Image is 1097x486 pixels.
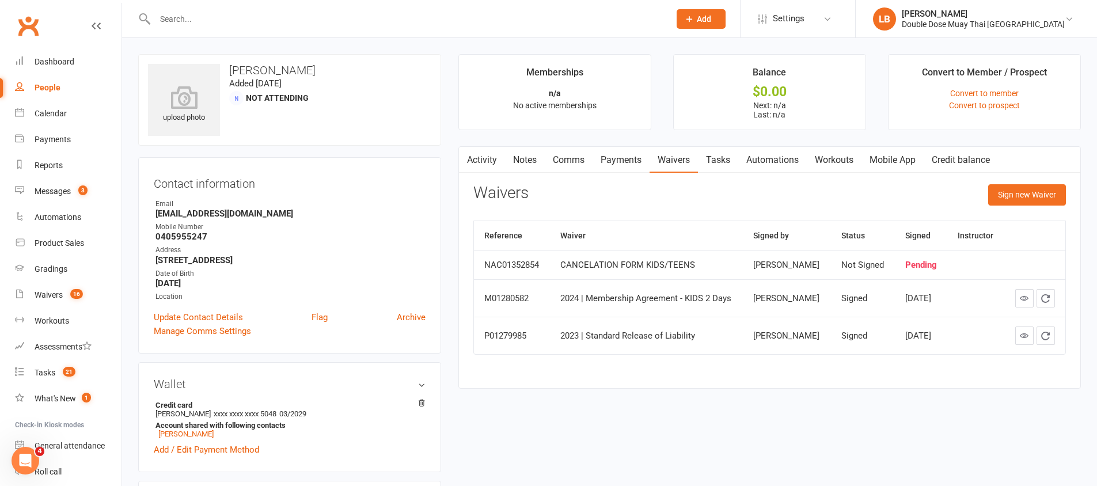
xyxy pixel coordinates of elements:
th: Signed by [743,221,830,250]
span: 4 [35,447,44,456]
div: [DATE] [905,331,937,341]
div: upload photo [148,86,220,124]
strong: 0405955247 [155,231,426,242]
div: 2024 | Membership Agreement - KIDS 2 Days [560,294,733,303]
div: Date of Birth [155,268,426,279]
strong: [STREET_ADDRESS] [155,255,426,265]
div: CANCELATION FORM KIDS/TEENS [560,260,733,270]
a: What's New1 [15,386,122,412]
li: [PERSON_NAME] [154,399,426,440]
div: Calendar [35,109,67,118]
a: Notes [505,147,545,173]
a: Product Sales [15,230,122,256]
a: Convert to member [950,89,1019,98]
div: [PERSON_NAME] [753,260,820,270]
div: Balance [753,65,786,86]
div: Location [155,291,426,302]
span: 03/2029 [279,409,306,418]
time: Added [DATE] [229,78,282,89]
input: Search... [151,11,662,27]
a: Add / Edit Payment Method [154,443,259,457]
a: Clubworx [14,12,43,40]
a: Workouts [807,147,861,173]
div: Mobile Number [155,222,426,233]
div: [DATE] [905,294,937,303]
span: Add [697,14,711,24]
strong: n/a [549,89,561,98]
a: Waivers 16 [15,282,122,308]
a: Tasks 21 [15,360,122,386]
a: Mobile App [861,147,924,173]
div: Memberships [526,65,583,86]
span: Settings [773,6,804,32]
a: Convert to prospect [949,101,1020,110]
div: 2023 | Standard Release of Liability [560,331,733,341]
a: Assessments [15,334,122,360]
div: Pending [905,260,937,270]
div: Payments [35,135,71,144]
a: Tasks [698,147,738,173]
div: Automations [35,212,81,222]
div: Signed [841,294,885,303]
div: Reports [35,161,63,170]
div: Double Dose Muay Thai [GEOGRAPHIC_DATA] [902,19,1065,29]
span: 3 [78,185,88,195]
div: [PERSON_NAME] [753,294,820,303]
th: Signed [895,221,948,250]
h3: Wallet [154,378,426,390]
a: Dashboard [15,49,122,75]
div: Roll call [35,467,62,476]
a: Gradings [15,256,122,282]
div: Signed [841,331,885,341]
div: NAC01352854 [484,260,540,270]
a: Comms [545,147,593,173]
button: Sign new Waiver [988,184,1066,205]
iframe: Intercom live chat [12,447,39,474]
div: Workouts [35,316,69,325]
a: Activity [459,147,505,173]
p: Next: n/a Last: n/a [684,101,855,119]
div: Messages [35,187,71,196]
div: $0.00 [684,86,855,98]
h3: [PERSON_NAME] [148,64,431,77]
strong: [DATE] [155,278,426,288]
div: Address [155,245,426,256]
h3: Waivers [473,184,529,202]
h3: Contact information [154,173,426,190]
div: What's New [35,394,76,403]
div: Gradings [35,264,67,274]
a: Credit balance [924,147,998,173]
span: 16 [70,289,83,299]
strong: Account shared with following contacts [155,421,420,430]
a: Payments [15,127,122,153]
a: Automations [15,204,122,230]
a: Messages 3 [15,179,122,204]
th: Waiver [550,221,743,250]
a: People [15,75,122,101]
a: General attendance kiosk mode [15,433,122,459]
span: No active memberships [513,101,597,110]
a: Payments [593,147,650,173]
div: People [35,83,60,92]
strong: Credit card [155,401,420,409]
div: Dashboard [35,57,74,66]
span: 1 [82,393,91,403]
div: Assessments [35,342,92,351]
a: Waivers [650,147,698,173]
span: Not Attending [246,93,309,102]
div: Convert to Member / Prospect [922,65,1047,86]
div: M01280582 [484,294,540,303]
a: Workouts [15,308,122,334]
strong: [EMAIL_ADDRESS][DOMAIN_NAME] [155,208,426,219]
a: Roll call [15,459,122,485]
div: [PERSON_NAME] [902,9,1065,19]
div: P01279985 [484,331,540,341]
a: Archive [397,310,426,324]
div: Product Sales [35,238,84,248]
span: xxxx xxxx xxxx 5048 [214,409,276,418]
div: Not Signed [841,260,885,270]
a: Calendar [15,101,122,127]
a: [PERSON_NAME] [158,430,214,438]
a: Automations [738,147,807,173]
div: General attendance [35,441,105,450]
